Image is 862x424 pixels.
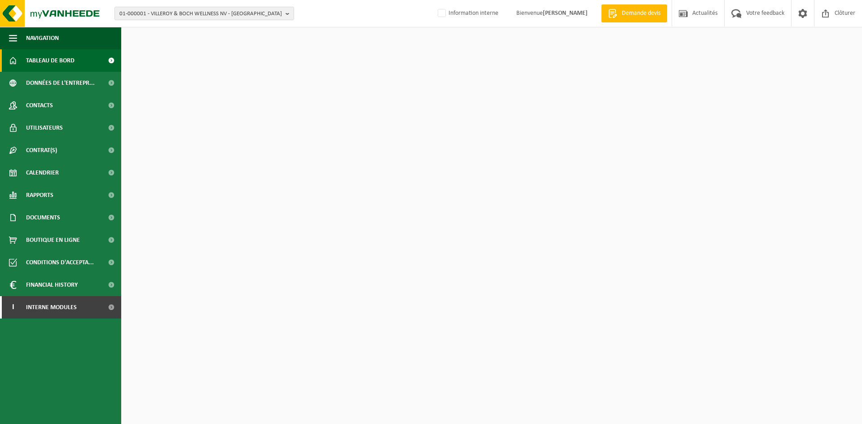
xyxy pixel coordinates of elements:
[26,94,53,117] span: Contacts
[119,7,282,21] span: 01-000001 - VILLEROY & BOCH WELLNESS NV - [GEOGRAPHIC_DATA]
[26,251,94,274] span: Conditions d'accepta...
[26,206,60,229] span: Documents
[26,139,57,162] span: Contrat(s)
[26,184,53,206] span: Rapports
[114,7,294,20] button: 01-000001 - VILLEROY & BOCH WELLNESS NV - [GEOGRAPHIC_DATA]
[26,229,80,251] span: Boutique en ligne
[26,117,63,139] span: Utilisateurs
[9,296,17,319] span: I
[26,72,95,94] span: Données de l'entrepr...
[543,10,588,17] strong: [PERSON_NAME]
[26,27,59,49] span: Navigation
[26,49,75,72] span: Tableau de bord
[601,4,667,22] a: Demande devis
[26,274,78,296] span: Financial History
[26,162,59,184] span: Calendrier
[620,9,663,18] span: Demande devis
[436,7,498,20] label: Information interne
[26,296,77,319] span: Interne modules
